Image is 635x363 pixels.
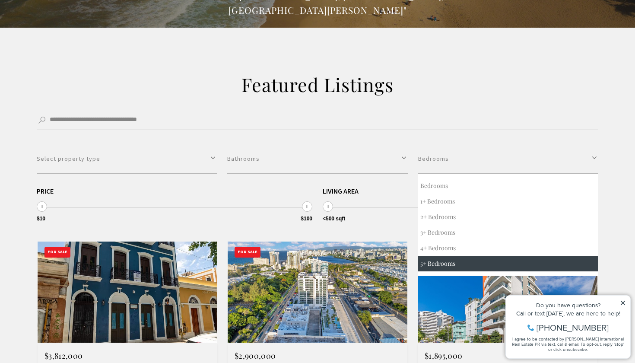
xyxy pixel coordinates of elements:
h2: Featured Listings [132,73,503,97]
span: $2,900,000 [235,350,276,361]
button: 5+ Bedrooms [418,256,598,271]
span: $10 [37,216,45,221]
div: Call or text [DATE], we are here to help! [9,28,125,34]
span: <500 sqft [323,216,345,221]
input: Search by Address, City, or Neighborhood [37,111,598,130]
button: Bedrooms [418,144,598,174]
div: For Sale [235,247,260,258]
img: For Sale [38,242,217,343]
img: For Sale [228,242,407,343]
button: Bathrooms [227,144,407,174]
div: Do you have questions? [9,19,125,25]
span: $100 [301,216,312,221]
span: I agree to be contacted by [PERSON_NAME] International Real Estate PR via text, call & email. To ... [11,53,123,70]
button: 4+ Bedrooms [418,240,598,256]
div: Bedrooms [418,174,598,276]
span: $1,895,000 [425,350,462,361]
span: $3,812,000 [44,350,83,361]
img: For Sale [418,242,597,343]
button: Select property type [37,144,217,174]
button: 1+ Bedrooms [418,194,598,209]
span: [PHONE_NUMBER] [35,41,108,49]
button: 2+ Bedrooms [418,209,598,225]
button: 3+ Bedrooms [418,225,598,240]
button: Bedrooms [418,178,598,194]
div: For Sale [44,247,70,258]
